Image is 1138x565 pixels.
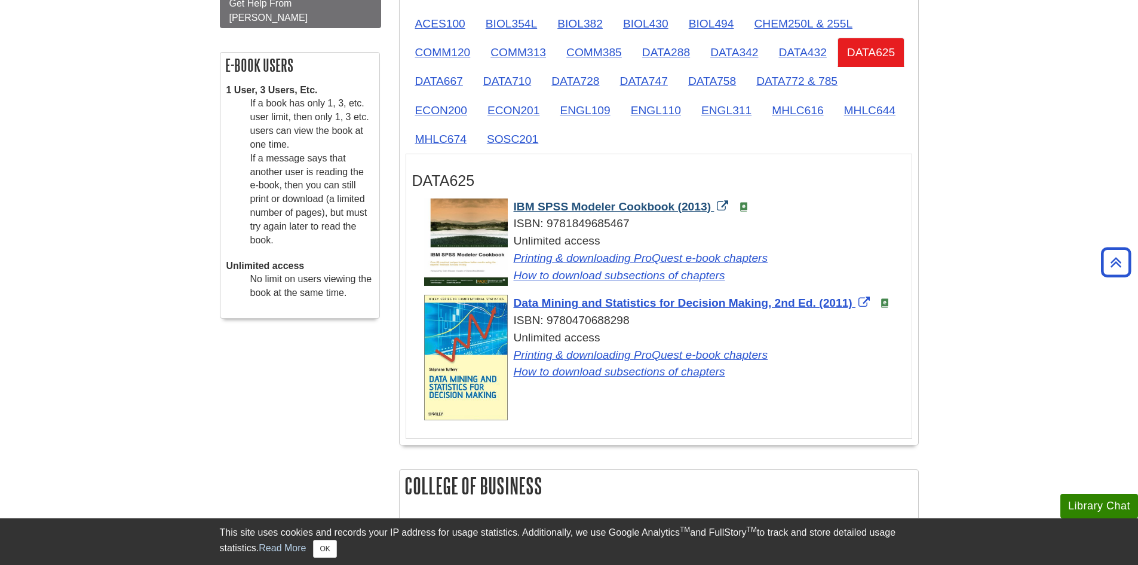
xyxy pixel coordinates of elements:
a: Link opens in new window [514,252,768,264]
dd: No limit on users viewing the book at the same time. [250,273,373,300]
a: BIOL382 [548,9,612,38]
a: ECON200 [406,96,477,125]
sup: TM [680,526,690,534]
a: MHLC616 [762,96,833,125]
a: DATA667 [406,66,473,96]
a: BIOL494 [679,9,744,38]
button: Close [313,540,336,558]
a: ACES100 [406,9,475,38]
a: DATA747 [611,66,677,96]
a: DATA728 [542,66,609,96]
a: Link opens in new window [514,297,873,309]
a: COMM120 [406,38,480,67]
img: e-Book [739,202,749,212]
a: DATA288 [633,38,700,67]
a: MHLC644 [835,96,905,125]
div: This site uses cookies and records your IP address for usage statistics. Additionally, we use Goo... [220,526,919,558]
a: MHLC674 [406,124,476,154]
dt: 1 User, 3 Users, Etc. [226,84,373,97]
a: ENGL311 [692,96,761,125]
span: Data Mining and Statistics for Decision Making, 2nd Ed. (2011) [514,297,852,309]
img: e-Book [880,298,889,308]
a: DATA625 [838,38,904,67]
a: DATA342 [701,38,768,67]
a: ENGL110 [621,96,691,125]
div: ISBN: 9781849685467 [424,215,906,233]
a: COMM385 [557,38,631,67]
h3: DATA625 [412,172,906,190]
div: Unlimited access [424,233,906,284]
a: ECON201 [478,96,549,125]
a: ENGL109 [550,96,619,125]
a: Link opens in new window [514,365,725,378]
a: BIOL430 [614,9,678,38]
a: SOSC201 [477,124,548,154]
a: Read More [259,543,306,553]
button: Library Chat [1060,494,1138,518]
a: DATA772 & 785 [747,66,847,96]
div: Unlimited access [424,329,906,381]
a: Link opens in new window [514,200,732,213]
a: Link opens in new window [514,349,768,361]
a: CHEM250L & 255L [744,9,862,38]
dt: Unlimited access [226,259,373,273]
div: ISBN: 9780470688298 [424,312,906,329]
a: BIOL354L [476,9,547,38]
sup: TM [747,526,757,534]
h2: E-book Users [220,53,379,78]
a: Back to Top [1097,254,1135,270]
a: DATA432 [769,38,836,67]
a: DATA758 [679,66,746,96]
a: DATA710 [474,66,541,96]
dd: If a book has only 1, 3, etc. user limit, then only 1, 3 etc. users can view the book at one time... [250,97,373,247]
h2: College of Business [400,470,918,502]
img: Cover Art [424,295,508,420]
a: Link opens in new window [514,269,725,282]
a: COMM313 [481,38,556,67]
img: Cover Art [424,198,508,286]
span: IBM SPSS Modeler Cookbook (2013) [514,200,711,213]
